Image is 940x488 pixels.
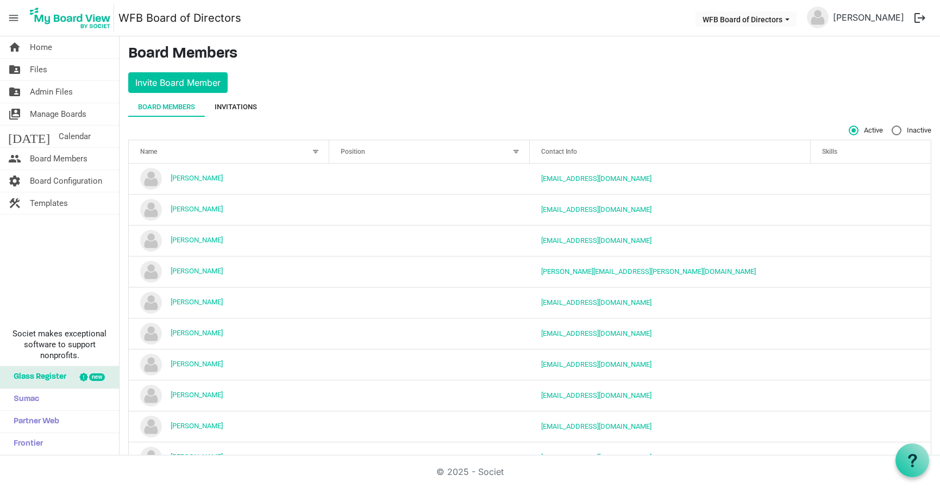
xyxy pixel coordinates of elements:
td: column header Position [329,411,530,442]
span: Glass Register [8,366,66,388]
a: [EMAIL_ADDRESS][DOMAIN_NAME] [541,329,651,337]
h3: Board Members [128,45,931,64]
a: [EMAIL_ADDRESS][DOMAIN_NAME] [541,360,651,368]
a: [PERSON_NAME] [829,7,908,28]
td: column header Position [329,380,530,411]
td: dcfarrens@gmail.com is template cell column header Contact Info [530,287,811,318]
td: bluepointdairy@gmail.com is template cell column header Contact Info [530,380,811,411]
td: hesse.chris@gmail.com is template cell column header Contact Info [530,256,811,287]
td: is template cell column header Skills [811,442,931,473]
img: no-profile-picture.svg [140,447,162,468]
img: no-profile-picture.svg [140,354,162,376]
a: [PERSON_NAME][EMAIL_ADDRESS][PERSON_NAME][DOMAIN_NAME] [541,267,756,276]
button: logout [908,7,931,29]
button: WFB Board of Directors dropdownbutton [695,11,797,27]
img: My Board View Logo [27,4,114,32]
a: [EMAIL_ADDRESS][DOMAIN_NAME] [541,453,651,461]
button: Invite Board Member [128,72,228,93]
span: menu [3,8,24,28]
td: column header Position [329,318,530,349]
a: [PERSON_NAME] [171,298,223,306]
div: Board Members [138,102,195,112]
a: [EMAIL_ADDRESS][DOMAIN_NAME] [541,236,651,245]
td: bmoon@wsfb.com is template cell column header Contact Info [530,194,811,225]
span: Admin Files [30,81,73,103]
span: folder_shared [8,59,21,80]
a: [EMAIL_ADDRESS][DOMAIN_NAME] [541,391,651,399]
a: WFB Board of Directors [118,7,241,29]
span: Contact Info [541,148,577,155]
td: storytreefarm@gmail.com is template cell column header Contact Info [530,164,811,194]
span: settings [8,170,21,192]
td: is template cell column header Skills [811,349,931,380]
img: no-profile-picture.svg [140,416,162,437]
img: no-profile-picture.svg [807,7,829,28]
a: [PERSON_NAME] [171,360,223,368]
td: Julienne Loveall is template cell column header Name [129,380,329,411]
td: Christopher Hesse is template cell column header Name [129,256,329,287]
td: kmknight1@outlook.com is template cell column header Contact Info [530,411,811,442]
td: Bridget Coon is template cell column header Name [129,225,329,256]
span: Files [30,59,47,80]
td: Anne Lawrence is template cell column header Name [129,164,329,194]
td: Erin thoeny is template cell column header Name [129,349,329,380]
a: [PERSON_NAME] [171,391,223,399]
td: thoenyf@cni.net is template cell column header Contact Info [530,349,811,380]
img: no-profile-picture.svg [140,168,162,190]
a: [EMAIL_ADDRESS][DOMAIN_NAME] [541,298,651,306]
span: switch_account [8,103,21,125]
td: is template cell column header Skills [811,380,931,411]
td: bcoon@wsfb.com is template cell column header Contact Info [530,225,811,256]
a: [EMAIL_ADDRESS][DOMAIN_NAME] [541,174,651,183]
td: column header Position [329,164,530,194]
td: is template cell column header Skills [811,164,931,194]
td: column header Position [329,349,530,380]
td: column header Position [329,442,530,473]
td: Dean Farrens is template cell column header Name [129,287,329,318]
a: [PERSON_NAME] [171,329,223,337]
img: no-profile-picture.svg [140,261,162,283]
img: no-profile-picture.svg [140,385,162,406]
td: Kelsie Knight is template cell column header Name [129,411,329,442]
img: no-profile-picture.svg [140,230,162,252]
a: © 2025 - Societ [436,466,504,477]
td: is template cell column header Skills [811,194,931,225]
span: Inactive [892,126,931,135]
td: is template cell column header Skills [811,287,931,318]
a: [PERSON_NAME] [171,453,223,461]
span: [DATE] [8,126,50,147]
span: people [8,148,21,170]
td: column header Position [329,256,530,287]
td: is template cell column header Skills [811,318,931,349]
span: home [8,36,21,58]
span: Sumac [8,389,39,410]
span: Active [849,126,883,135]
a: [EMAIL_ADDRESS][DOMAIN_NAME] [541,422,651,430]
td: column header Position [329,225,530,256]
img: no-profile-picture.svg [140,199,162,221]
a: My Board View Logo [27,4,118,32]
td: column header Position [329,287,530,318]
td: Kevin Osullivan is template cell column header Name [129,442,329,473]
div: new [89,373,105,381]
span: Manage Boards [30,103,86,125]
td: is template cell column header Skills [811,256,931,287]
img: no-profile-picture.svg [140,323,162,345]
span: Name [140,148,157,155]
td: Derek Gavette is template cell column header Name [129,318,329,349]
span: Societ makes exceptional software to support nonprofits. [5,328,114,361]
td: derekagwest@gmail.com is template cell column header Contact Info [530,318,811,349]
td: is template cell column header Skills [811,411,931,442]
span: Templates [30,192,68,214]
span: Skills [822,148,837,155]
span: Partner Web [8,411,59,433]
td: is template cell column header Skills [811,225,931,256]
td: column header Position [329,194,530,225]
span: Board Members [30,148,87,170]
span: Position [341,148,365,155]
a: [PERSON_NAME] [171,422,223,430]
span: Frontier [8,433,43,455]
div: Invitations [215,102,257,112]
td: Bailey Moon is template cell column header Name [129,194,329,225]
td: osullivan_k@aol.com is template cell column header Contact Info [530,442,811,473]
